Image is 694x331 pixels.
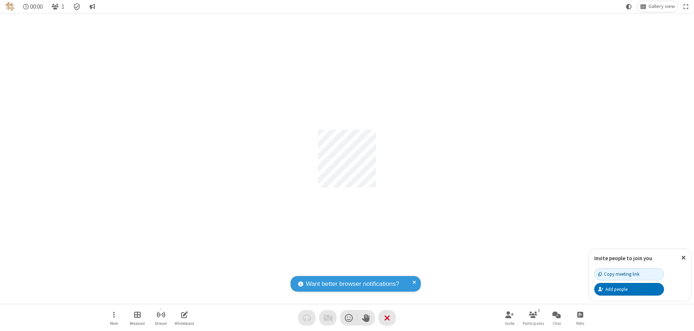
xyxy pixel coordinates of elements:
[357,310,375,326] button: Raise hand
[175,321,194,326] span: Whiteboard
[536,307,542,314] div: 1
[150,308,172,328] button: Start streaming
[637,1,678,12] button: Change layout
[61,3,64,10] span: 1
[594,283,664,295] button: Add people
[20,1,46,12] div: Timer
[378,310,396,326] button: End or leave meeting
[499,308,520,328] button: Invite participants (⌘+Shift+I)
[594,255,652,262] label: Invite people to join you
[648,4,675,9] span: Gallery view
[523,321,544,326] span: Participants
[103,308,125,328] button: Open menu
[681,1,691,12] button: Fullscreen
[676,249,691,267] button: Close popover
[505,321,514,326] span: Invite
[598,271,639,278] div: Copy meeting link
[70,1,84,12] div: Meeting details Encryption enabled
[576,321,584,326] span: Polls
[623,1,635,12] button: Using system theme
[86,1,98,12] button: Conversation
[340,310,357,326] button: Send a reaction
[569,308,591,328] button: Open poll
[298,310,316,326] button: Audio problem - check your Internet connection or call by phone
[173,308,195,328] button: Open shared whiteboard
[155,321,167,326] span: Stream
[546,308,567,328] button: Open chat
[553,321,561,326] span: Chat
[130,321,145,326] span: Breakout
[319,310,337,326] button: Video
[6,2,14,11] img: QA Selenium DO NOT DELETE OR CHANGE
[30,3,43,10] span: 00:00
[306,279,399,289] span: Want better browser notifications?
[110,321,118,326] span: More
[594,268,664,280] button: Copy meeting link
[48,1,67,12] button: Open participant list
[522,308,544,328] button: Open participant list
[127,308,148,328] button: Manage Breakout Rooms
